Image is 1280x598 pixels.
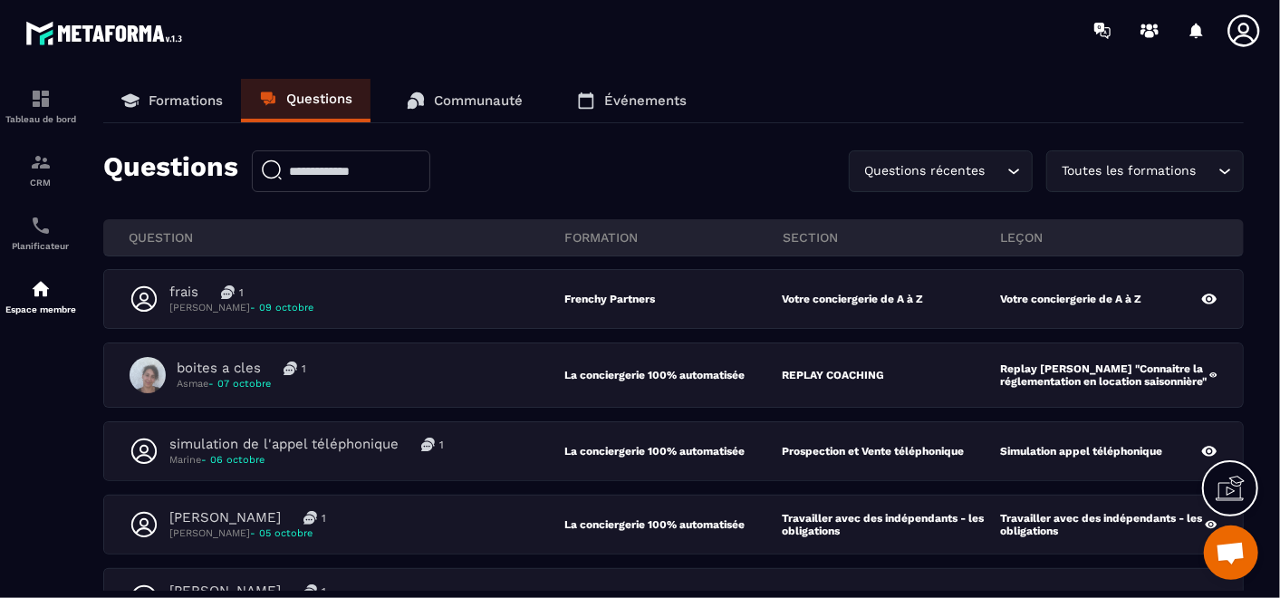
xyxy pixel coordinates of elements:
[439,438,444,452] p: 1
[302,362,306,376] p: 1
[201,454,265,466] span: - 06 octobre
[421,438,435,451] img: messages
[5,138,77,201] a: formationformationCRM
[250,527,313,539] span: - 05 octobre
[129,229,564,246] p: QUESTION
[30,278,52,300] img: automations
[989,161,1003,181] input: Search for option
[1058,161,1200,181] span: Toutes les formations
[564,229,783,246] p: FORMATION
[5,178,77,188] p: CRM
[604,92,687,109] p: Événements
[5,201,77,265] a: schedulerschedulerPlanificateur
[434,92,523,109] p: Communauté
[564,518,782,531] p: La conciergerie 100% automatisée
[149,92,223,109] p: Formations
[221,285,235,299] img: messages
[1046,150,1244,192] div: Search for option
[30,88,52,110] img: formation
[177,360,261,377] p: boites a cles
[564,293,782,305] p: Frenchy Partners
[286,91,352,107] p: Questions
[1200,161,1214,181] input: Search for option
[783,445,965,458] p: Prospection et Vente téléphonique
[5,241,77,251] p: Planificateur
[564,445,782,458] p: La conciergerie 100% automatisée
[169,453,444,467] p: Marine
[559,79,705,122] a: Événements
[303,511,317,525] img: messages
[389,79,541,122] a: Communauté
[177,377,306,391] p: Asmae
[169,509,281,526] p: [PERSON_NAME]
[169,526,326,540] p: [PERSON_NAME]
[103,150,238,192] p: Questions
[1000,362,1209,388] p: Replay [PERSON_NAME] "Connaitre la réglementation en location saisonnière"
[303,584,317,598] img: messages
[25,16,188,50] img: logo
[103,79,241,122] a: Formations
[783,512,1000,537] p: Travailler avec des indépendants - les obligations
[1000,512,1205,537] p: Travailler avec des indépendants - les obligations
[849,150,1033,192] div: Search for option
[5,265,77,328] a: automationsautomationsEspace membre
[564,369,782,381] p: La conciergerie 100% automatisée
[208,378,271,390] span: - 07 octobre
[322,511,326,526] p: 1
[250,302,313,313] span: - 09 octobre
[169,284,198,301] p: frais
[169,436,399,453] p: simulation de l'appel téléphonique
[30,215,52,236] img: scheduler
[1000,293,1141,305] p: Votre conciergerie de A à Z
[1000,445,1162,458] p: Simulation appel téléphonique
[783,369,885,381] p: REPLAY COACHING
[5,304,77,314] p: Espace membre
[169,301,313,314] p: [PERSON_NAME]
[284,362,297,375] img: messages
[783,229,1001,246] p: section
[5,74,77,138] a: formationformationTableau de bord
[30,151,52,173] img: formation
[861,161,989,181] span: Questions récentes
[241,79,371,122] a: Questions
[1204,526,1258,580] div: Ouvrir le chat
[5,114,77,124] p: Tableau de bord
[239,285,244,300] p: 1
[783,293,924,305] p: Votre conciergerie de A à Z
[1000,229,1218,246] p: leçon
